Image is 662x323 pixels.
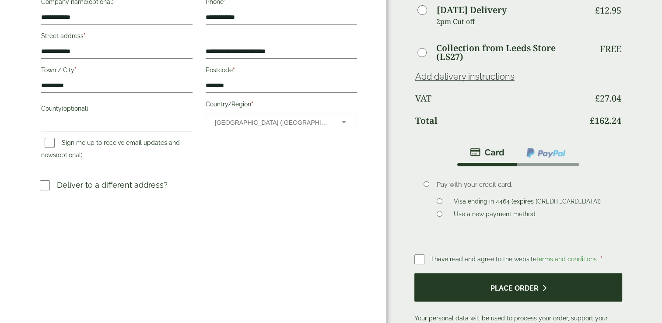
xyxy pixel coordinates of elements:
[437,180,609,190] p: Pay with your credit card.
[590,115,595,126] span: £
[41,102,193,117] label: County
[414,273,623,302] button: Place order
[206,64,357,79] label: Postcode
[525,147,566,158] img: ppcp-gateway.png
[206,98,357,113] label: Country/Region
[595,4,600,16] span: £
[56,151,83,158] span: (optional)
[41,30,193,45] label: Street address
[595,92,621,104] bdi: 27.04
[206,113,357,131] span: Country/Region
[450,211,539,220] label: Use a new payment method
[450,198,604,207] label: Visa ending in 4464 (expires [CREDIT_CARD_DATA])
[415,88,584,109] th: VAT
[415,110,584,131] th: Total
[57,179,168,191] p: Deliver to a different address?
[590,115,621,126] bdi: 162.24
[536,256,597,263] a: terms and conditions
[595,4,621,16] bdi: 12.95
[600,256,602,263] abbr: required
[600,44,621,54] p: Free
[74,67,77,74] abbr: required
[431,256,599,263] span: I have read and agree to the website
[45,138,55,148] input: Sign me up to receive email updates and news(optional)
[415,71,515,82] a: Add delivery instructions
[233,67,235,74] abbr: required
[595,92,600,104] span: £
[251,101,253,108] abbr: required
[215,113,330,132] span: United Kingdom (UK)
[41,139,180,161] label: Sign me up to receive email updates and news
[436,44,584,61] label: Collection from Leeds Store (LS27)
[62,105,88,112] span: (optional)
[84,32,86,39] abbr: required
[41,64,193,79] label: Town / City
[437,6,507,14] label: [DATE] Delivery
[470,147,504,158] img: stripe.png
[436,15,584,28] p: 2pm Cut off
